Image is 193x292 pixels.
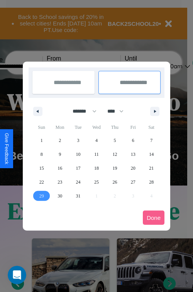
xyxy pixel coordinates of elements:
span: 18 [94,161,99,175]
span: 31 [76,189,81,203]
span: 6 [132,133,134,147]
button: 11 [87,147,105,161]
span: 24 [76,175,81,189]
span: 22 [39,175,44,189]
button: 25 [87,175,105,189]
span: Sat [142,121,161,133]
button: 15 [32,161,51,175]
span: 29 [39,189,44,203]
span: Sun [32,121,51,133]
span: 17 [76,161,81,175]
span: 1 [41,133,43,147]
button: 17 [69,161,87,175]
span: Thu [106,121,124,133]
span: 15 [39,161,44,175]
button: 12 [106,147,124,161]
button: 13 [124,147,142,161]
button: 6 [124,133,142,147]
span: 20 [131,161,135,175]
span: 4 [95,133,98,147]
button: 23 [51,175,69,189]
button: 26 [106,175,124,189]
span: Wed [87,121,105,133]
button: 20 [124,161,142,175]
span: Fri [124,121,142,133]
button: 29 [32,189,51,203]
button: 16 [51,161,69,175]
span: 25 [94,175,99,189]
span: 30 [58,189,62,203]
button: 21 [142,161,161,175]
button: 1 [32,133,51,147]
span: 27 [131,175,135,189]
iframe: Intercom live chat [8,266,26,284]
span: 8 [41,147,43,161]
span: 13 [131,147,135,161]
span: 23 [58,175,62,189]
button: 8 [32,147,51,161]
span: 5 [113,133,116,147]
button: Done [143,211,164,225]
button: 30 [51,189,69,203]
span: 7 [150,133,152,147]
span: 19 [112,161,117,175]
button: 7 [142,133,161,147]
span: 26 [112,175,117,189]
button: 10 [69,147,87,161]
span: 28 [149,175,154,189]
button: 9 [51,147,69,161]
span: 2 [59,133,61,147]
div: Give Feedback [4,133,9,164]
span: 3 [77,133,80,147]
button: 5 [106,133,124,147]
span: Tue [69,121,87,133]
button: 19 [106,161,124,175]
span: 12 [112,147,117,161]
span: 21 [149,161,154,175]
button: 22 [32,175,51,189]
span: 9 [59,147,61,161]
button: 31 [69,189,87,203]
span: 14 [149,147,154,161]
span: 16 [58,161,62,175]
button: 18 [87,161,105,175]
span: 11 [94,147,99,161]
button: 4 [87,133,105,147]
button: 24 [69,175,87,189]
span: Mon [51,121,69,133]
button: 14 [142,147,161,161]
button: 3 [69,133,87,147]
button: 27 [124,175,142,189]
span: 10 [76,147,81,161]
button: 2 [51,133,69,147]
button: 28 [142,175,161,189]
